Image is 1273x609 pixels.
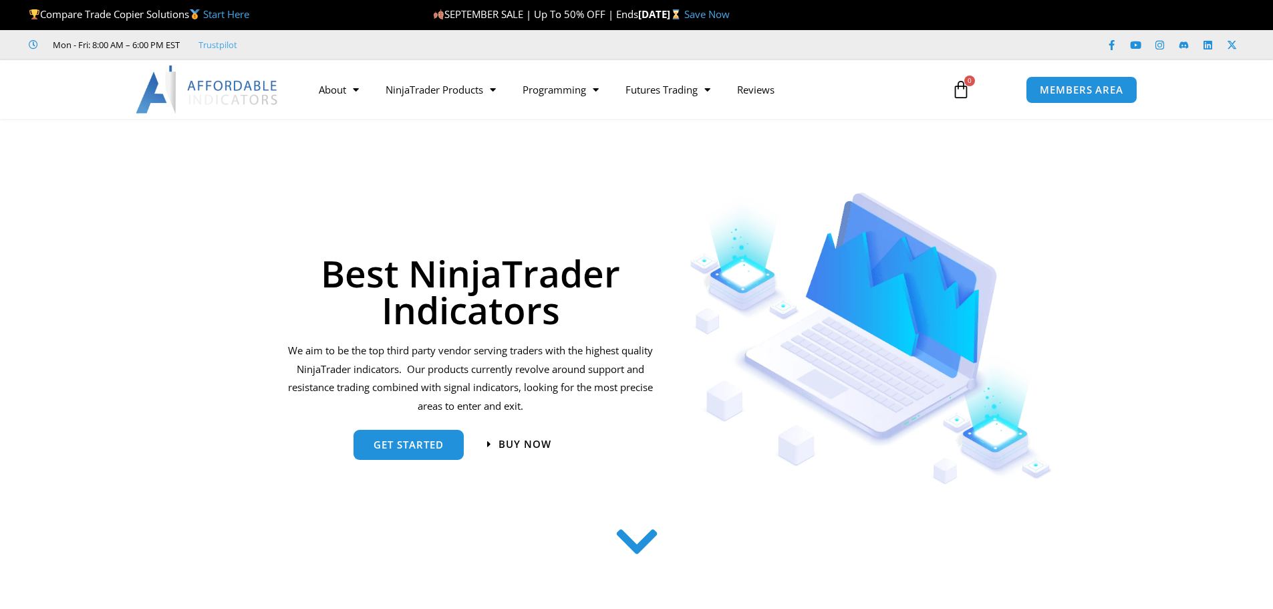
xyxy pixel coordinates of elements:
[487,439,551,449] a: Buy now
[434,9,444,19] img: 🍂
[724,74,788,105] a: Reviews
[509,74,612,105] a: Programming
[286,255,656,328] h1: Best NinjaTrader Indicators
[305,74,936,105] nav: Menu
[684,7,730,21] a: Save Now
[353,430,464,460] a: get started
[203,7,249,21] a: Start Here
[374,440,444,450] span: get started
[49,37,180,53] span: Mon - Fri: 8:00 AM – 6:00 PM EST
[499,439,551,449] span: Buy now
[612,74,724,105] a: Futures Trading
[29,7,249,21] span: Compare Trade Copier Solutions
[305,74,372,105] a: About
[136,66,279,114] img: LogoAI | Affordable Indicators – NinjaTrader
[1026,76,1137,104] a: MEMBERS AREA
[286,342,656,416] p: We aim to be the top third party vendor serving traders with the highest quality NinjaTrader indi...
[690,193,1052,485] img: Indicators 1 | Affordable Indicators – NinjaTrader
[372,74,509,105] a: NinjaTrader Products
[964,76,975,86] span: 0
[1040,85,1123,95] span: MEMBERS AREA
[190,9,200,19] img: 🥇
[638,7,684,21] strong: [DATE]
[932,70,990,109] a: 0
[671,9,681,19] img: ⌛
[198,37,237,53] a: Trustpilot
[29,9,39,19] img: 🏆
[433,7,638,21] span: SEPTEMBER SALE | Up To 50% OFF | Ends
